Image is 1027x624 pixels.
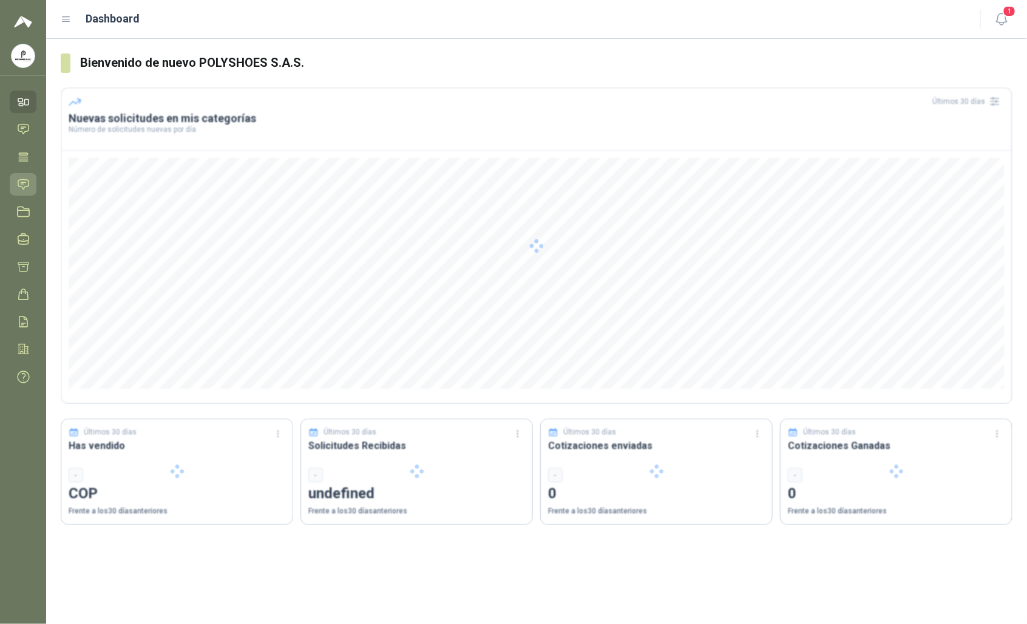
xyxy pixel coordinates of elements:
img: Company Logo [12,44,35,67]
img: Logo peakr [14,15,32,29]
h3: Bienvenido de nuevo POLYSHOES S.A.S. [80,53,1012,72]
h1: Dashboard [86,10,140,27]
button: 1 [991,9,1012,30]
span: 1 [1003,5,1016,17]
